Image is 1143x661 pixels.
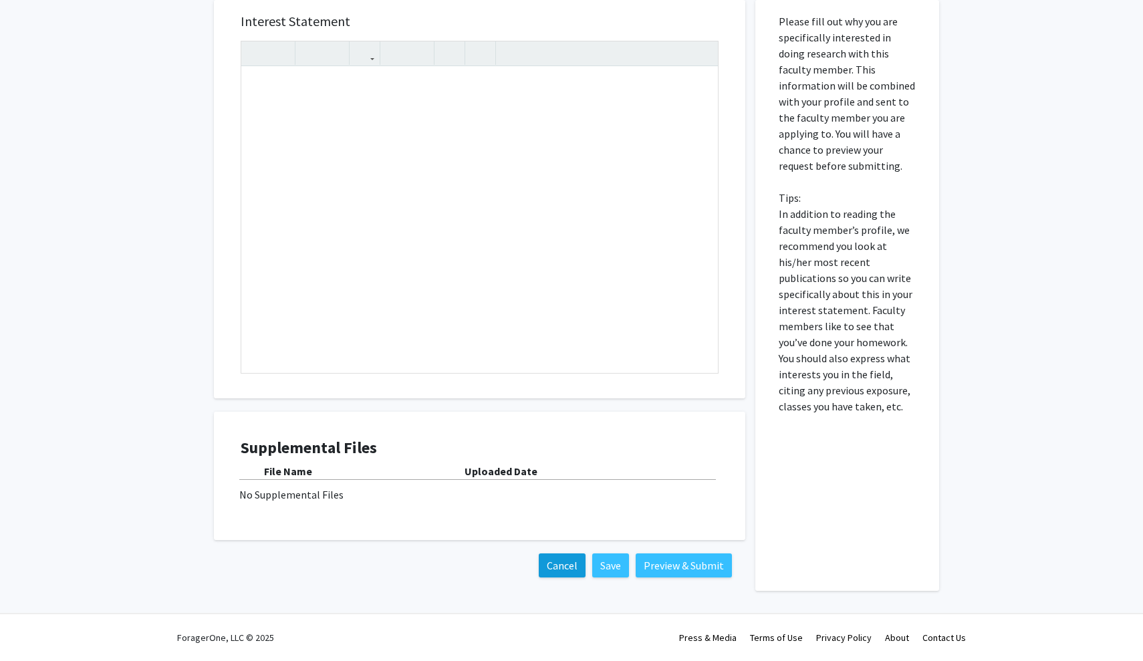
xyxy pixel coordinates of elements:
[691,41,715,65] button: Fullscreen
[384,41,407,65] button: Unordered list
[10,601,57,651] iframe: Chat
[353,41,376,65] button: Link
[779,13,916,414] p: Please fill out why you are specifically interested in doing research with this faculty member. T...
[438,41,461,65] button: Remove format
[539,553,586,577] button: Cancel
[922,632,966,644] a: Contact Us
[592,553,629,577] button: Save
[241,438,719,458] h4: Supplemental Files
[750,632,803,644] a: Terms of Use
[245,41,268,65] button: Strong (Ctrl + B)
[885,632,909,644] a: About
[636,553,732,577] button: Preview & Submit
[177,614,274,661] div: ForagerOne, LLC © 2025
[322,41,346,65] button: Subscript
[679,632,737,644] a: Press & Media
[299,41,322,65] button: Superscript
[241,67,718,373] div: Note to users with screen readers: Please press Alt+0 or Option+0 to deactivate our accessibility...
[239,487,720,503] div: No Supplemental Files
[465,465,537,478] b: Uploaded Date
[469,41,492,65] button: Insert horizontal rule
[264,465,312,478] b: File Name
[816,632,872,644] a: Privacy Policy
[241,13,719,29] h5: Interest Statement
[407,41,430,65] button: Ordered list
[268,41,291,65] button: Emphasis (Ctrl + I)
